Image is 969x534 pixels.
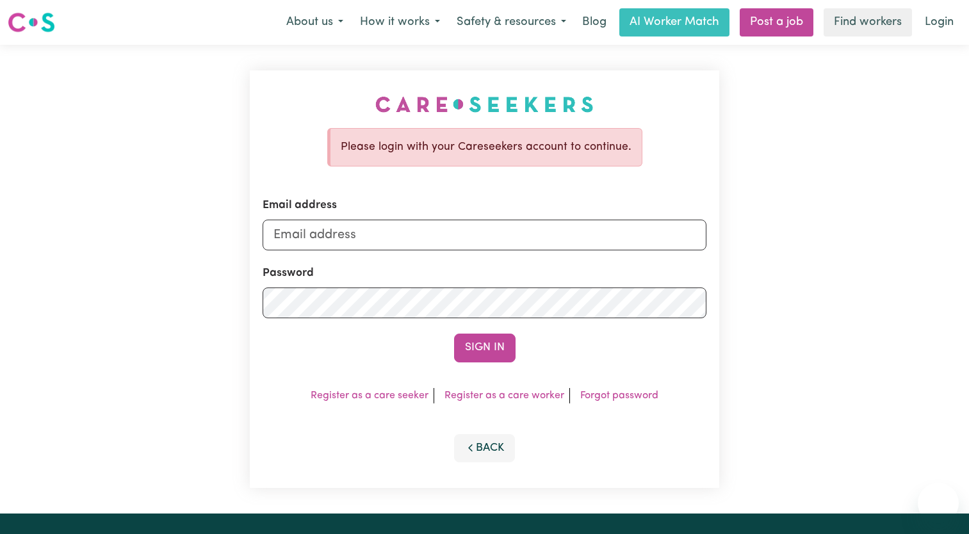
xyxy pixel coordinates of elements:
button: About us [278,9,352,36]
button: How it works [352,9,448,36]
label: Email address [263,197,337,214]
label: Password [263,266,314,282]
a: Blog [574,8,614,36]
a: Forgot password [580,391,658,401]
a: Login [917,8,961,36]
input: Email address [263,220,706,250]
button: Back [454,434,516,462]
button: Sign In [454,334,516,362]
a: Find workers [824,8,912,36]
a: Careseekers logo [8,8,55,37]
iframe: Button to launch messaging window [918,483,959,524]
img: Careseekers logo [8,11,55,34]
a: Register as a care worker [444,391,564,401]
p: Please login with your Careseekers account to continue. [341,139,631,156]
button: Safety & resources [448,9,574,36]
a: AI Worker Match [619,8,729,36]
a: Post a job [740,8,813,36]
a: Register as a care seeker [311,391,428,401]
